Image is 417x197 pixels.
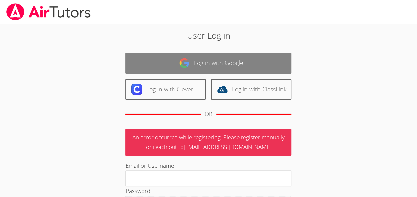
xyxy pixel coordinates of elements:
label: Password [125,187,150,195]
p: An error occurred while registering. Please register manually or reach out to [EMAIL_ADDRESS][DOM... [125,129,291,156]
img: clever-logo-6eab21bc6e7a338710f1a6ff85c0baf02591cd810cc4098c63d3a4b26e2feb20.svg [131,84,142,95]
a: Log in with Google [125,53,291,74]
div: OR [205,109,212,119]
img: airtutors_banner-c4298cdbf04f3fff15de1276eac7730deb9818008684d7c2e4769d2f7ddbe033.png [6,3,91,20]
label: Email or Username [125,162,174,169]
h2: User Log in [96,29,321,42]
a: Log in with Clever [125,79,206,100]
a: Log in with ClassLink [211,79,291,100]
img: google-logo-50288ca7cdecda66e5e0955fdab243c47b7ad437acaf1139b6f446037453330a.svg [179,58,190,68]
img: classlink-logo-d6bb404cc1216ec64c9a2012d9dc4662098be43eaf13dc465df04b49fa7ab582.svg [217,84,228,95]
